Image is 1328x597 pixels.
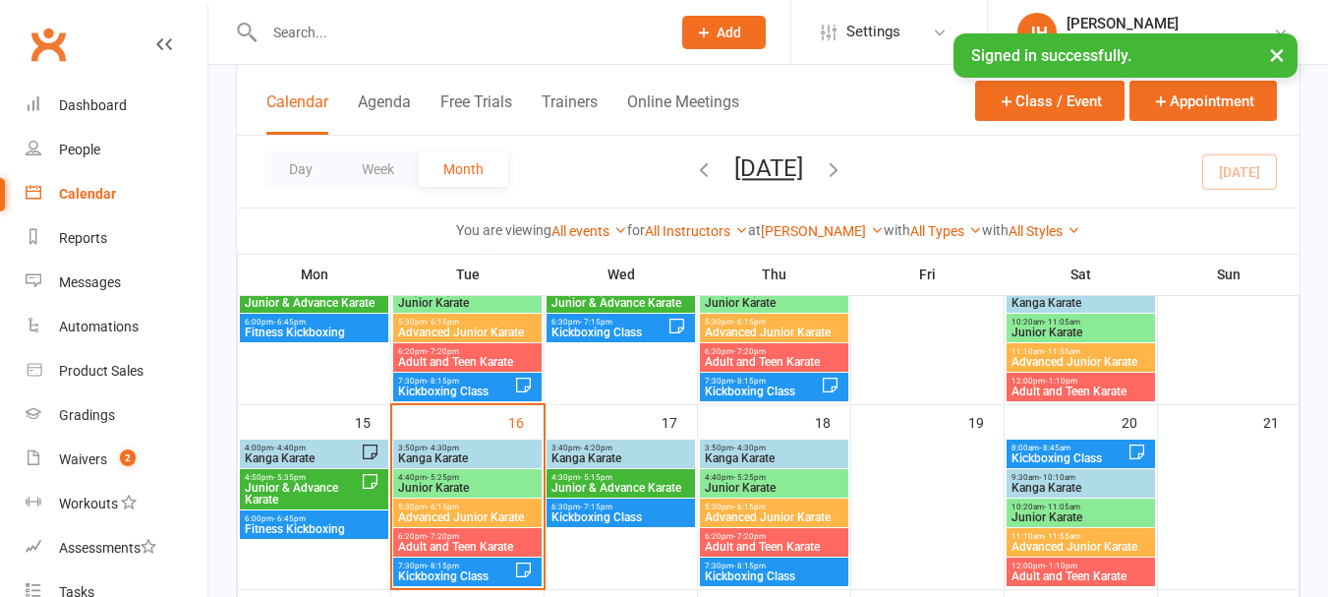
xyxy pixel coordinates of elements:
span: Junior Karate [1010,511,1151,523]
span: 12:00pm [1010,377,1151,386]
span: - 6:15pm [733,318,766,327]
a: Assessments [26,526,207,570]
span: Adult and Teen Karate [704,541,844,553]
span: Fitness Kickboxing [244,327,384,338]
span: 7:30pm [704,562,844,570]
span: Junior & Advance Karate [244,482,361,506]
span: Kanga Karate [1010,297,1151,309]
span: Advanced Junior Karate [397,327,538,338]
span: 3:50pm [704,444,844,452]
span: 5:30pm [704,503,844,511]
div: 15 [355,405,390,438]
span: Kanga Karate [704,452,844,464]
div: Dashboard [59,97,127,113]
a: Automations [26,305,207,349]
strong: for [627,222,645,238]
button: × [1259,33,1295,76]
div: Calendar [59,186,116,202]
button: Agenda [358,92,411,135]
span: Kanga Karate [244,452,361,464]
span: 6:20pm [704,532,844,541]
span: - 4:30pm [427,444,459,452]
span: - 8:15pm [427,562,459,570]
span: - 10:10am [1039,473,1075,482]
span: - 8:45am [1039,444,1070,452]
a: All Instructors [645,223,748,239]
div: Reports [59,230,107,246]
span: - 11:05am [1044,318,1080,327]
a: All events [551,223,627,239]
strong: with [884,222,910,238]
span: - 5:25pm [733,473,766,482]
button: Day [264,151,337,187]
span: 6:20pm [397,347,538,356]
th: Fri [851,254,1005,295]
span: 7:30pm [397,562,514,570]
span: 4:40pm [397,473,538,482]
button: Calendar [266,92,328,135]
span: 4:30pm [550,473,691,482]
span: - 8:15pm [733,377,766,386]
span: Adult and Teen Karate [397,541,538,553]
a: [PERSON_NAME] [761,223,884,239]
span: Kickboxing Class [704,386,821,397]
div: Product Sales [59,363,144,379]
a: Dashboard [26,84,207,128]
span: Advanced Junior Karate [397,511,538,523]
span: - 6:15pm [733,503,766,511]
span: - 8:15pm [733,562,766,570]
div: Waivers [59,451,107,467]
span: - 6:45pm [273,318,306,327]
span: - 4:20pm [580,444,612,452]
button: Free Trials [440,92,512,135]
span: Kickboxing Class [704,570,844,582]
div: Gradings [59,407,115,423]
button: Trainers [542,92,598,135]
span: 2 [120,449,136,466]
span: Adult and Teen Karate [704,356,844,368]
span: - 5:15pm [580,473,612,482]
span: - 7:20pm [733,532,766,541]
div: JH [1017,13,1057,52]
div: Emplify Karate Fitness Kickboxing [1067,32,1273,50]
span: - 7:20pm [427,532,459,541]
span: Kickboxing Class [397,386,514,397]
div: 19 [968,405,1004,438]
a: Reports [26,216,207,261]
div: Messages [59,274,121,290]
span: - 1:10pm [1045,377,1077,386]
span: Settings [846,10,900,54]
span: Add [717,25,741,40]
a: All Types [910,223,982,239]
span: - 6:45pm [273,514,306,523]
button: Appointment [1129,81,1277,121]
span: Kickboxing Class [550,511,691,523]
span: Junior & Advance Karate [550,297,691,309]
span: Signed in successfully. [971,46,1131,65]
span: - 11:55am [1044,347,1080,356]
span: - 7:15pm [580,318,612,327]
span: Advanced Junior Karate [704,511,844,523]
button: Online Meetings [627,92,739,135]
span: Kanga Karate [550,452,691,464]
span: - 4:30pm [733,444,766,452]
span: 3:50pm [397,444,538,452]
span: - 7:20pm [427,347,459,356]
span: 4:00pm [244,444,361,452]
span: Advanced Junior Karate [1010,356,1151,368]
span: 3:40pm [550,444,691,452]
span: 6:30pm [550,503,691,511]
span: Junior Karate [704,297,844,309]
span: - 6:15pm [427,318,459,327]
button: Month [419,151,508,187]
a: Product Sales [26,349,207,393]
span: Adult and Teen Karate [397,356,538,368]
div: Assessments [59,540,156,556]
span: 6:20pm [704,347,844,356]
span: 8:00am [1010,444,1127,452]
a: Calendar [26,172,207,216]
span: 11:10am [1010,347,1151,356]
span: - 1:10pm [1045,562,1077,570]
span: Adult and Teen Karate [1010,386,1151,397]
span: Junior Karate [704,482,844,494]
